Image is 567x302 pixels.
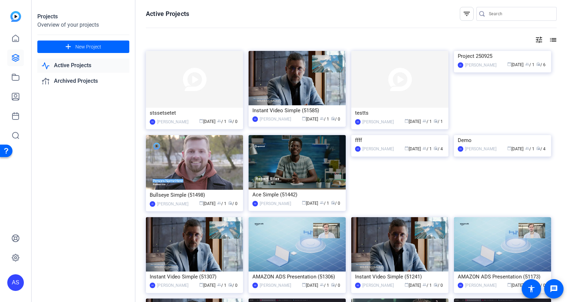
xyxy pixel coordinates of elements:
span: [DATE] [302,283,318,288]
div: testts [355,108,445,118]
div: AS [355,119,361,125]
span: calendar_today [302,116,306,121]
span: [DATE] [507,146,523,151]
span: calendar_today [302,283,306,287]
div: AMAZON ADS Presentation (51306) [252,272,342,282]
span: [DATE] [405,283,421,288]
span: group [525,146,529,150]
span: calendar_today [405,119,409,123]
span: calendar_today [507,283,511,287]
span: / 1 [217,119,226,124]
mat-icon: filter_list [463,10,471,18]
span: group [320,116,324,121]
span: / 1 [320,117,329,122]
span: radio [434,283,438,287]
div: AS [150,119,155,125]
span: radio [434,146,438,150]
div: Bullseye Simple (51498) [150,190,239,200]
span: radio [331,201,335,205]
span: / 0 [228,201,238,206]
span: group [320,283,324,287]
span: / 1 [320,283,329,288]
div: AMAZON ADS Presentation (51173) [458,272,547,282]
div: [PERSON_NAME] [157,118,188,125]
span: / 6 [536,62,546,67]
button: New Project [37,41,129,53]
span: New Project [75,43,101,51]
div: [PERSON_NAME] [362,282,394,289]
div: [PERSON_NAME] [157,201,188,207]
div: AS [252,201,258,206]
div: [PERSON_NAME] [157,282,188,289]
span: radio [228,119,232,123]
div: Overview of your projects [37,21,129,29]
div: JC [458,62,463,68]
span: radio [228,201,232,205]
div: [PERSON_NAME] [465,62,496,69]
div: AS [252,116,258,122]
span: radio [536,62,540,66]
span: / 1 [422,283,432,288]
span: calendar_today [507,62,511,66]
span: calendar_today [199,201,203,205]
div: Instant Video Simple (51585) [252,105,342,116]
span: [DATE] [507,283,523,288]
div: AS [458,146,463,152]
span: group [525,62,529,66]
span: group [217,119,221,123]
span: [DATE] [302,117,318,122]
div: [PERSON_NAME] [465,145,496,152]
span: [DATE] [199,119,215,124]
div: Ace Simple (51442) [252,189,342,200]
img: blue-gradient.svg [10,11,21,22]
span: / 0 [331,283,340,288]
span: [DATE] [507,62,523,67]
span: / 0 [331,117,340,122]
mat-icon: accessibility [527,285,536,293]
div: AS [355,146,361,152]
span: calendar_today [199,119,203,123]
span: / 0 [331,201,340,206]
span: calendar_today [302,201,306,205]
span: group [217,201,221,205]
div: JC [150,201,155,207]
span: group [422,146,427,150]
span: [DATE] [405,119,421,124]
span: [DATE] [302,201,318,206]
div: Instant Video Simple (51241) [355,272,445,282]
a: Active Projects [37,59,129,73]
span: / 4 [536,146,546,151]
div: Instant Video Simple (51307) [150,272,239,282]
span: group [217,283,221,287]
div: [PERSON_NAME] [362,118,394,125]
div: [PERSON_NAME] [260,282,291,289]
span: / 1 [525,146,535,151]
span: / 1 [434,119,443,124]
div: Project 250925 [458,51,547,61]
mat-icon: tune [535,36,543,44]
div: AS [252,283,258,288]
span: radio [228,283,232,287]
div: AS [355,283,361,288]
h1: Active Projects [146,10,189,18]
div: [PERSON_NAME] [362,145,394,152]
div: AS [458,283,463,288]
span: / 1 [422,146,432,151]
span: calendar_today [199,283,203,287]
span: / 1 [217,201,226,206]
input: Search [489,10,551,18]
div: AS [7,274,24,291]
span: / 1 [217,283,226,288]
mat-icon: add [64,43,73,51]
span: / 1 [422,119,432,124]
span: [DATE] [199,283,215,288]
span: / 1 [320,201,329,206]
span: calendar_today [507,146,511,150]
span: / 0 [228,119,238,124]
span: calendar_today [405,146,409,150]
span: group [422,119,427,123]
div: [PERSON_NAME] [260,116,291,123]
div: Demo [458,135,547,145]
span: radio [331,116,335,121]
span: radio [331,283,335,287]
